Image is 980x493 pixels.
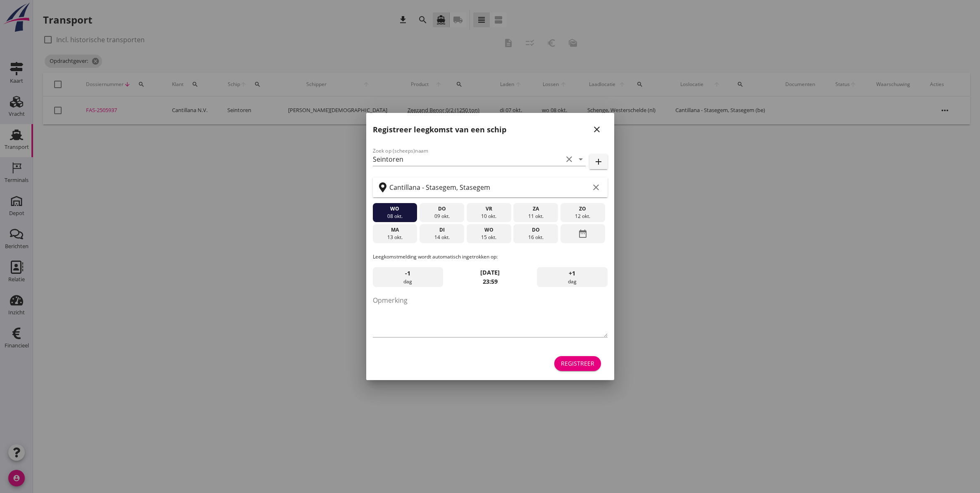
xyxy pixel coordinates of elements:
[468,234,509,241] div: 15 okt.
[422,226,462,234] div: di
[515,213,556,220] div: 11 okt.
[592,124,602,134] i: close
[564,154,574,164] i: clear
[374,234,415,241] div: 13 okt.
[374,213,415,220] div: 08 okt.
[389,181,589,194] input: Zoek op terminal of plaats
[537,267,607,287] div: dag
[561,359,594,368] div: Registreer
[594,157,603,167] i: add
[373,294,608,337] textarea: Opmerking
[373,153,563,166] input: Zoek op (scheeps)naam
[563,205,603,213] div: zo
[373,267,443,287] div: dag
[563,213,603,220] div: 12 okt.
[422,205,462,213] div: do
[374,205,415,213] div: wo
[483,278,498,285] strong: 23:59
[515,205,556,213] div: za
[578,226,588,241] i: date_range
[374,226,415,234] div: ma
[422,234,462,241] div: 14 okt.
[422,213,462,220] div: 09 okt.
[591,182,601,192] i: clear
[515,226,556,234] div: do
[468,213,509,220] div: 10 okt.
[405,269,410,278] span: -1
[576,154,586,164] i: arrow_drop_down
[480,268,500,276] strong: [DATE]
[468,226,509,234] div: wo
[373,124,506,135] h2: Registreer leegkomst van een schip
[373,253,608,261] p: Leegkomstmelding wordt automatisch ingetrokken op:
[468,205,509,213] div: vr
[515,234,556,241] div: 16 okt.
[569,269,575,278] span: +1
[554,356,601,371] button: Registreer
